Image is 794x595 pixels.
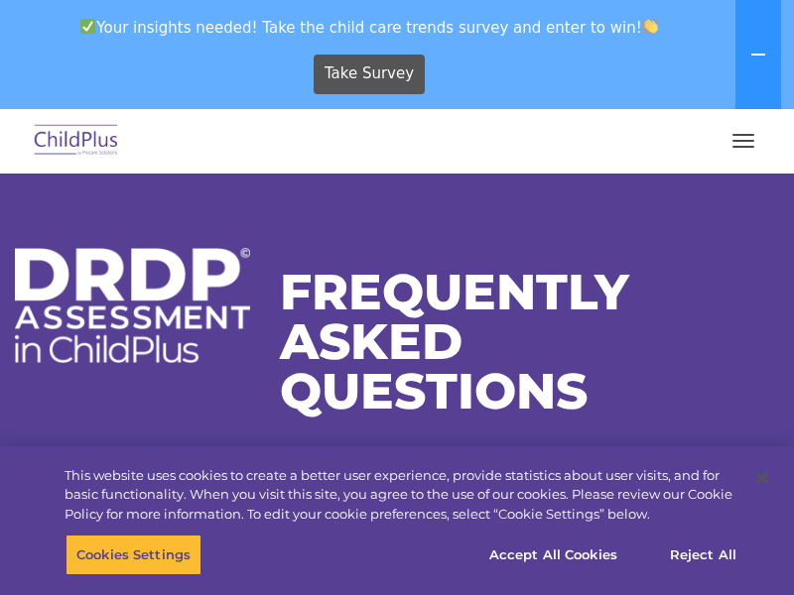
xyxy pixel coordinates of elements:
[325,57,414,91] span: Take Survey
[643,19,658,34] img: 👏
[8,8,731,47] span: Your insights needed! Take the child care trends survey and enter to win!
[30,118,123,165] img: ChildPlus by Procare Solutions
[478,534,628,575] button: Accept All Cookies
[280,268,779,416] h1: Frequently Asked Questions
[314,55,426,94] a: Take Survey
[15,248,250,363] img: DRDP Assessment in ChildPlus
[65,466,738,525] div: This website uses cookies to create a better user experience, provide statistics about user visit...
[66,534,201,575] button: Cookies Settings
[740,456,784,500] button: Close
[641,534,765,575] button: Reject All
[80,19,95,34] img: ✅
